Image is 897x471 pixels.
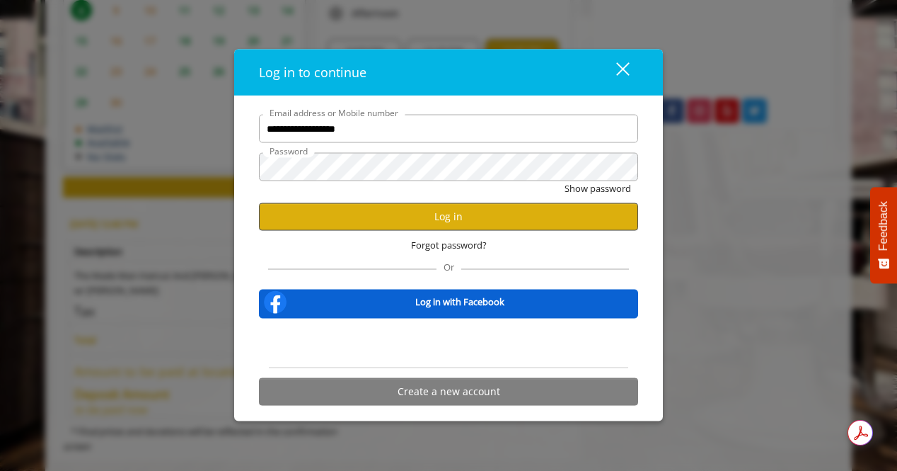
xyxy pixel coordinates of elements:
span: Or [436,260,461,273]
iframe: Sign in with Google Button [369,327,528,358]
span: Log in to continue [259,64,366,81]
span: Forgot password? [411,237,487,252]
div: close dialog [600,62,628,83]
button: Log in [259,203,638,230]
button: Show password [565,181,631,196]
b: Log in with Facebook [415,295,504,310]
button: Create a new account [259,378,638,405]
span: Feedback [877,201,890,251]
img: facebook-logo [261,288,289,316]
input: Email address or Mobile number [259,115,638,143]
label: Email address or Mobile number [262,106,405,120]
label: Password [262,144,315,158]
button: close dialog [590,57,638,86]
input: Password [259,153,638,181]
button: Feedback - Show survey [870,187,897,283]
